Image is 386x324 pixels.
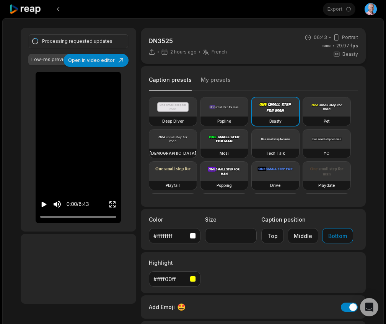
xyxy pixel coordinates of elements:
[350,43,358,49] span: fps
[170,49,197,55] span: 2 hours ago
[336,42,358,49] span: 29.97
[149,228,200,243] button: #ffffffff
[162,118,184,124] h3: Deep Diver
[270,182,280,188] h3: Drive
[67,200,89,208] div: 0:00 / 6:43
[217,182,232,188] h3: Popping
[42,38,112,45] div: Processing requested updates
[288,228,318,243] button: Middle
[40,197,48,211] button: Play video
[148,36,227,45] p: DN3525
[64,54,129,67] button: Open in video editor
[322,228,353,243] button: Bottom
[201,76,231,91] button: My presets
[217,118,231,124] h3: Popline
[360,298,378,316] div: Open Intercom Messenger
[205,215,257,224] label: Size
[342,51,358,58] span: Beasty
[177,302,186,312] span: 🤩
[149,76,192,91] button: Caption presets
[220,150,229,156] h3: Mozi
[324,150,329,156] h3: YC
[261,215,353,224] label: Caption position
[149,271,200,287] button: #ffff00ff
[149,215,200,224] label: Color
[318,182,335,188] h3: Playdate
[342,34,358,41] span: Portrait
[261,228,284,243] button: Top
[324,118,329,124] h3: Pet
[269,118,282,124] h3: Beasty
[266,150,285,156] h3: Tech Talk
[153,232,187,240] div: #ffffffff
[153,275,187,283] div: #ffff00ff
[52,199,62,209] button: Mute sound
[109,197,116,211] button: Enter Fullscreen
[166,182,180,188] h3: Playfair
[149,259,200,267] label: Highlight
[31,56,70,63] div: Low-res preview
[212,49,227,55] span: French
[150,150,196,156] h3: [DEMOGRAPHIC_DATA]
[314,34,327,41] span: 06:43
[149,303,175,311] span: Add Emoji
